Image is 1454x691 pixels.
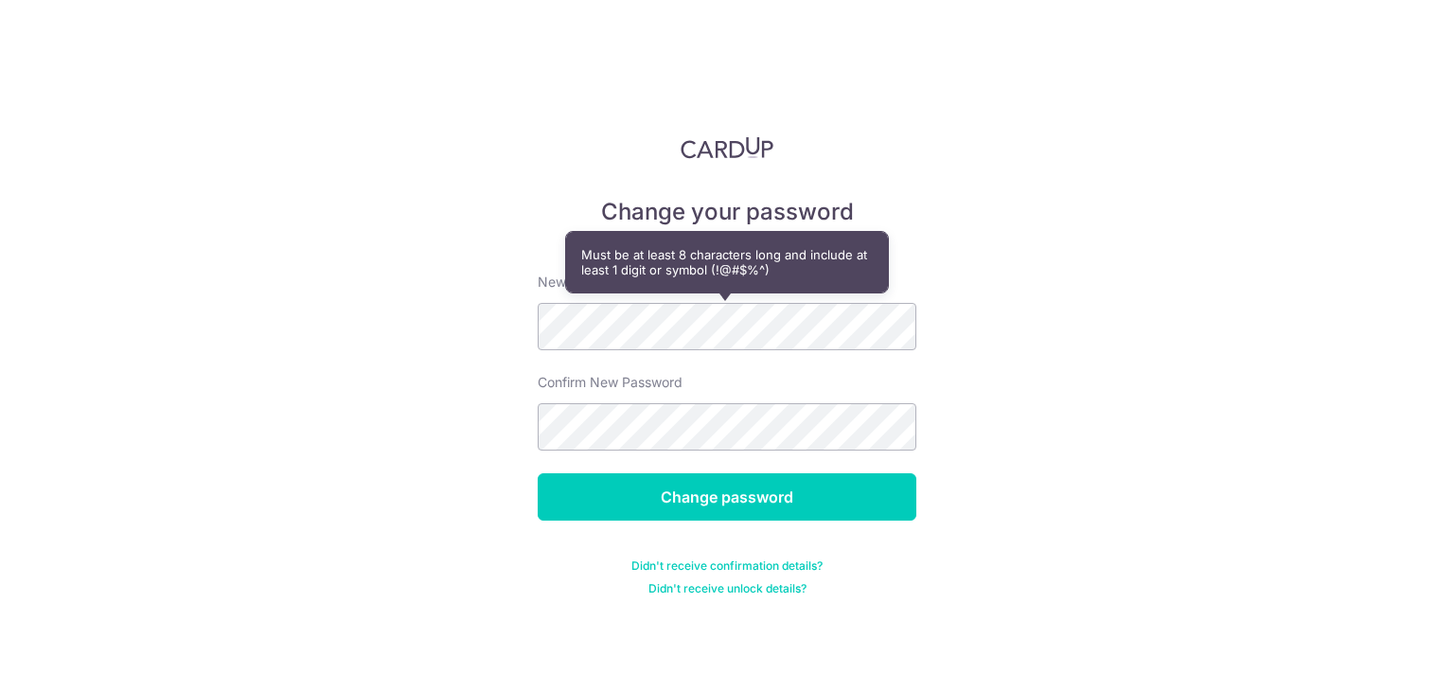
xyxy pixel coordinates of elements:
[538,273,630,292] label: New password
[631,558,823,574] a: Didn't receive confirmation details?
[681,136,773,159] img: CardUp Logo
[566,232,888,292] div: Must be at least 8 characters long and include at least 1 digit or symbol (!@#$%^)
[538,473,916,521] input: Change password
[538,197,916,227] h5: Change your password
[648,581,807,596] a: Didn't receive unlock details?
[538,373,683,392] label: Confirm New Password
